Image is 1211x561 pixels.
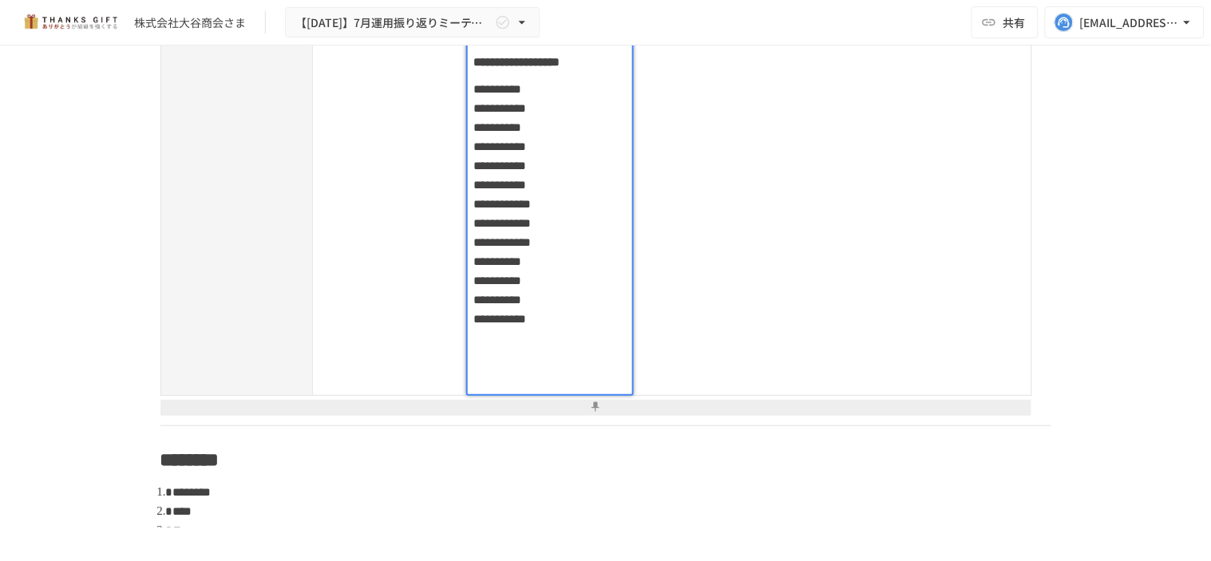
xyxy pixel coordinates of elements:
[972,6,1039,38] button: 共有
[1003,14,1026,31] span: 共有
[295,13,492,33] span: 【[DATE]】7月運用振り返りミーティング（社内）
[134,14,246,31] div: 株式会社大谷商会さま
[19,10,121,35] img: mMP1OxWUAhQbsRWCurg7vIHe5HqDpP7qZo7fRoNLXQh
[1080,13,1179,33] div: [EMAIL_ADDRESS][DOMAIN_NAME]
[1045,6,1205,38] button: [EMAIL_ADDRESS][DOMAIN_NAME]
[285,7,540,38] button: 【[DATE]】7月運用振り返りミーティング（社内）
